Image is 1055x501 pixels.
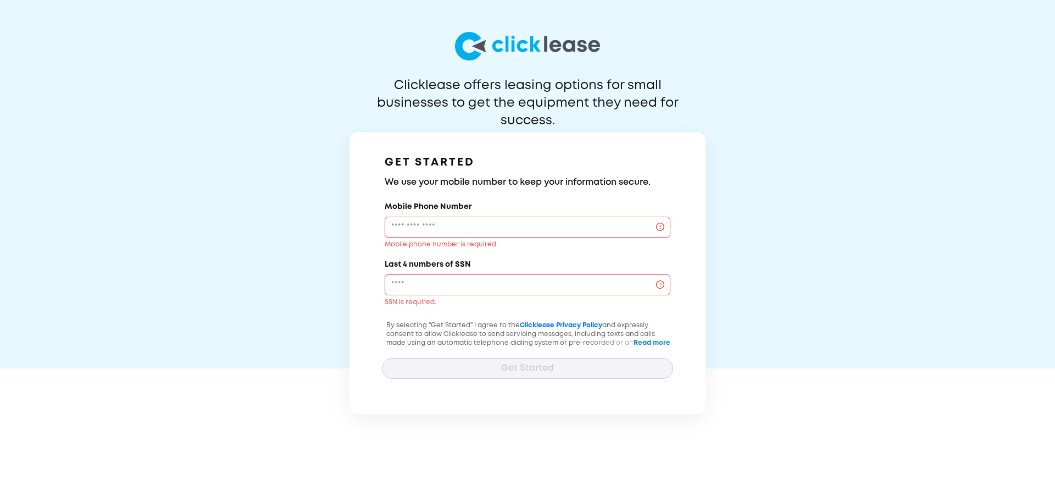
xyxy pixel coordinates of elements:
[385,298,670,307] div: SSN is required.
[385,240,670,249] div: Mobile phone number is required.
[350,77,705,112] p: Clicklease offers leasing options for small businesses to get the equipment they need for success.
[385,201,472,212] label: Mobile Phone Number
[520,322,602,328] a: Clicklease Privacy Policy
[385,176,670,189] h3: We use your mobile number to keep your information secure.
[382,321,673,374] p: By selecting "Get Started" I agree to the and expressly consent to allow Clicklease to send servi...
[455,32,600,60] img: logo-larg
[385,154,670,172] h1: GET STARTED
[385,259,471,270] label: Last 4 numbers of SSN
[382,358,673,379] button: Get Started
